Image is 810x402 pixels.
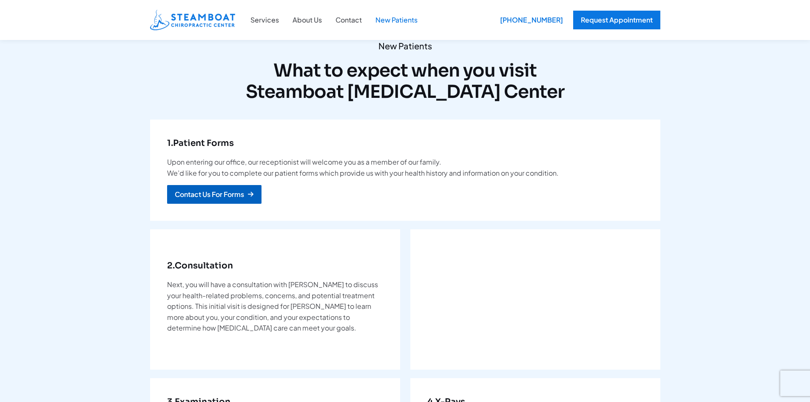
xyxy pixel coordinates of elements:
p: Upon entering our office, our receptionist will welcome you as a member of our family. We’d like ... [167,157,643,178]
a: Services [244,14,286,26]
div: [PHONE_NUMBER] [494,11,569,29]
h2: What to expect when you visit Steamboat [MEDICAL_DATA] Center [150,60,660,103]
a: About Us [286,14,329,26]
p: Next, you will have a consultation with [PERSON_NAME] to discuss your health-related problems, co... [167,279,383,334]
iframe: Steamboat Chiropractic Center Office [410,229,660,370]
h6: Patient Forms [167,137,643,150]
div: Contact Us For Forms [175,191,244,198]
span: New Patients [150,40,660,51]
a: New Patients [369,14,424,26]
a: [PHONE_NUMBER] [494,11,565,29]
a: Contact Us For Forms [167,185,261,204]
nav: Site Navigation [244,10,424,30]
h6: Consultation [167,259,383,273]
img: Steamboat Chiropractic Center [150,10,235,30]
strong: 1. [167,138,173,148]
a: Contact [329,14,369,26]
strong: 2. [167,260,175,271]
a: Request Appointment [573,11,660,29]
